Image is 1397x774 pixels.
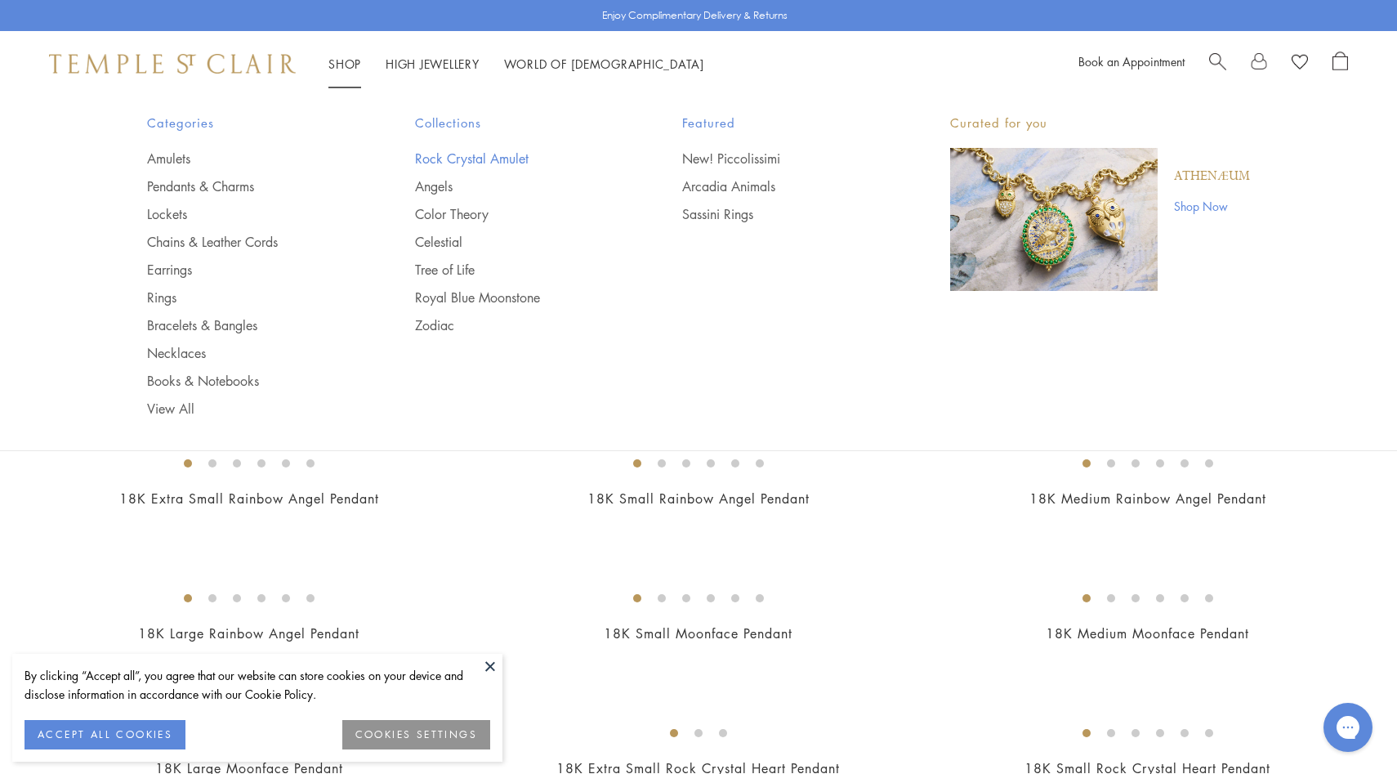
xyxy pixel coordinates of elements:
[415,233,618,251] a: Celestial
[415,150,618,168] a: Rock Crystal Amulet
[119,490,379,508] a: 18K Extra Small Rainbow Angel Pendant
[147,344,350,362] a: Necklaces
[147,261,350,279] a: Earrings
[682,177,885,195] a: Arcadia Animals
[950,113,1250,133] p: Curated for you
[587,490,810,508] a: 18K Small Rainbow Angel Pendant
[415,177,618,195] a: Angels
[342,720,490,749] button: COOKIES SETTINGS
[1292,51,1308,76] a: View Wishlist
[682,113,885,133] span: Featured
[504,56,704,72] a: World of [DEMOGRAPHIC_DATA]World of [DEMOGRAPHIC_DATA]
[1315,697,1381,758] iframe: Gorgias live chat messenger
[415,316,618,334] a: Zodiac
[386,56,480,72] a: High JewelleryHigh Jewellery
[147,372,350,390] a: Books & Notebooks
[147,316,350,334] a: Bracelets & Bangles
[1332,51,1348,76] a: Open Shopping Bag
[415,261,618,279] a: Tree of Life
[1078,53,1185,69] a: Book an Appointment
[1029,490,1266,508] a: 18K Medium Rainbow Angel Pendant
[602,7,788,24] p: Enjoy Complimentary Delivery & Returns
[415,113,618,133] span: Collections
[1046,624,1249,642] a: 18K Medium Moonface Pendant
[147,150,350,168] a: Amulets
[138,624,359,642] a: 18K Large Rainbow Angel Pendant
[682,150,885,168] a: New! Piccolissimi
[147,289,350,306] a: Rings
[1174,168,1250,186] a: Athenæum
[147,177,350,195] a: Pendants & Charms
[147,205,350,223] a: Lockets
[415,289,618,306] a: Royal Blue Moonstone
[682,205,885,223] a: Sassini Rings
[415,205,618,223] a: Color Theory
[328,56,361,72] a: ShopShop
[147,113,350,133] span: Categories
[25,666,490,704] div: By clicking “Accept all”, you agree that our website can store cookies on your device and disclos...
[1209,51,1226,76] a: Search
[1174,197,1250,215] a: Shop Now
[328,54,704,74] nav: Main navigation
[25,720,185,749] button: ACCEPT ALL COOKIES
[604,624,792,642] a: 18K Small Moonface Pendant
[49,54,296,74] img: Temple St. Clair
[147,233,350,251] a: Chains & Leather Cords
[147,400,350,418] a: View All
